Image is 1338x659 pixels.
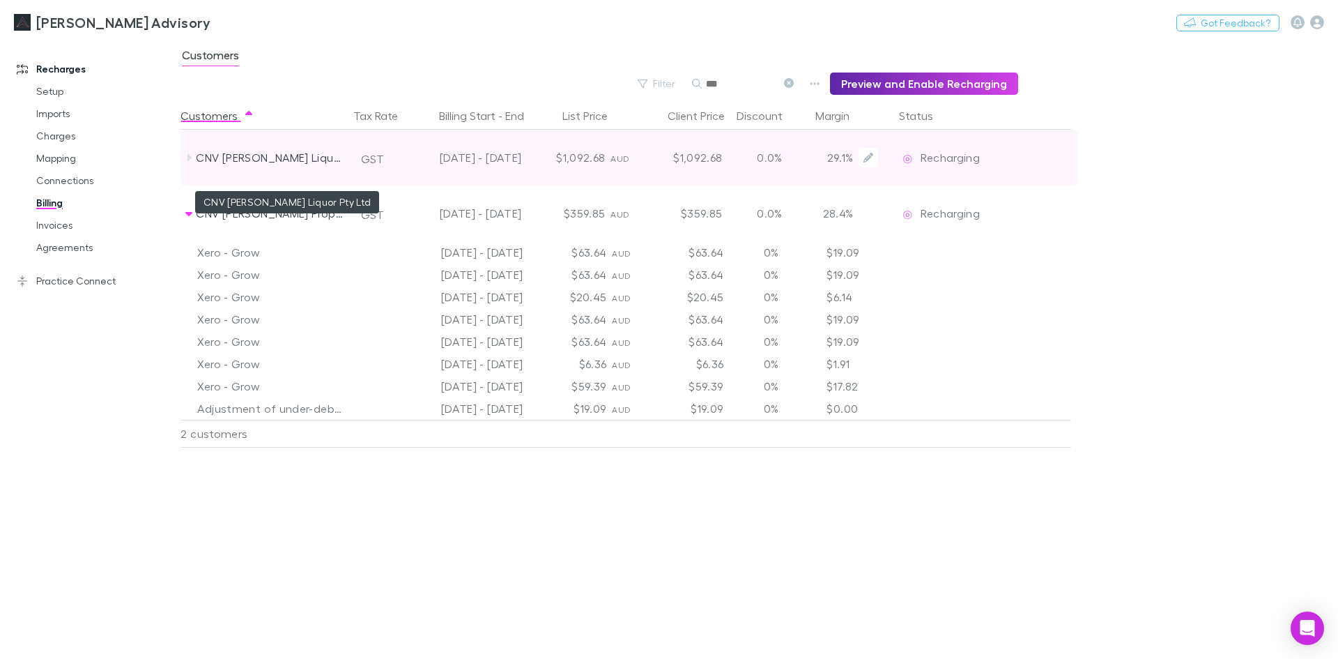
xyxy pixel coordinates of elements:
button: GST [355,204,390,226]
div: $6.14 [813,286,896,308]
div: [DATE] - [DATE] [403,353,528,375]
div: [DATE] - [DATE] [403,308,528,331]
a: Practice Connect [3,270,188,292]
div: CNV [PERSON_NAME] Property Trust [196,185,344,241]
div: $19.09 [645,397,729,420]
div: [DATE] - [DATE] [403,241,528,264]
button: List Price [562,102,624,130]
div: 0% [729,331,813,353]
div: $20.45 [645,286,729,308]
div: $19.09 [813,241,896,264]
div: $20.45 [528,286,612,308]
div: Xero - Grow [197,308,342,331]
a: Imports [22,103,188,125]
div: $63.64 [528,264,612,286]
div: GST[DATE] - [DATE]$1,092.68AUD$1,092.680.0%29.1%EditRechargingRecharging [180,130,1078,185]
div: Xero - Grow [197,331,342,353]
div: $359.85 [644,185,728,241]
div: $63.64 [645,331,729,353]
div: $0.00 [813,397,896,420]
div: [DATE] - [DATE] [403,286,528,308]
span: AUD [610,209,629,220]
button: Status [899,102,950,130]
button: Margin [815,102,866,130]
h3: [PERSON_NAME] Advisory [36,14,210,31]
div: $63.64 [528,331,612,353]
img: Liston Newton Advisory's Logo [14,14,31,31]
button: Tax Rate [353,102,415,130]
button: Billing Start - End [439,102,541,130]
span: AUD [612,382,631,393]
div: $59.39 [528,375,612,397]
div: CNV [PERSON_NAME] Property TrustGST[DATE] - [DATE]$359.85AUD$359.850.0%28.4%EditRechargingRecharging [180,185,1078,241]
div: 0% [729,264,813,286]
button: Preview and Enable Recharging [830,73,1018,95]
div: $63.64 [528,308,612,331]
a: Billing [22,192,188,214]
div: Open Intercom Messenger [1291,612,1324,645]
span: Recharging [921,206,980,220]
span: AUD [612,248,631,259]
img: Recharging [900,208,914,222]
div: Xero - Grow [197,375,342,397]
div: Xero - Grow [197,353,342,375]
button: GST [355,148,390,170]
div: $1,092.68 [527,130,610,185]
span: AUD [612,315,631,326]
div: Xero - Grow [197,286,342,308]
button: Customers [180,102,254,130]
div: $19.09 [813,331,896,353]
button: Got Feedback? [1176,15,1279,31]
div: [DATE] - [DATE] [407,130,521,185]
img: Recharging [900,152,914,166]
div: $63.64 [528,241,612,264]
p: 28.4% [817,205,853,222]
a: Setup [22,80,188,103]
div: $1,092.68 [644,130,728,185]
div: $1.91 [813,353,896,375]
div: $63.64 [645,241,729,264]
div: $19.09 [813,264,896,286]
a: Connections [22,169,188,192]
div: [DATE] - [DATE] [403,264,528,286]
div: CNV [PERSON_NAME] Liquor Pty Ltd [196,130,344,185]
div: $6.36 [645,353,729,375]
div: 0% [729,375,813,397]
div: $19.09 [813,308,896,331]
button: Filter [631,75,684,92]
div: Adjustment of under-debited amount on C73FA2E8-0004 [197,397,342,420]
div: $63.64 [645,308,729,331]
div: [DATE] - [DATE] [407,185,521,241]
span: AUD [610,153,629,164]
button: Client Price [668,102,741,130]
div: 0% [729,241,813,264]
div: [DATE] - [DATE] [403,397,528,420]
div: $63.64 [645,264,729,286]
span: AUD [612,293,631,303]
a: Charges [22,125,188,147]
a: Invoices [22,214,188,236]
span: AUD [612,360,631,370]
span: AUD [612,404,631,415]
a: Recharges [3,58,188,80]
div: 0% [729,286,813,308]
div: $17.82 [813,375,896,397]
p: 29.1% [817,149,853,166]
div: Xero - Grow [197,241,342,264]
div: 0% [729,397,813,420]
div: 0% [729,353,813,375]
a: Mapping [22,147,188,169]
div: $19.09 [528,397,612,420]
div: Discount [737,102,799,130]
span: AUD [612,271,631,281]
div: $6.36 [528,353,612,375]
span: Recharging [921,151,980,164]
div: $359.85 [527,185,610,241]
div: $59.39 [645,375,729,397]
div: 0.0% [728,130,811,185]
div: 0% [729,308,813,331]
